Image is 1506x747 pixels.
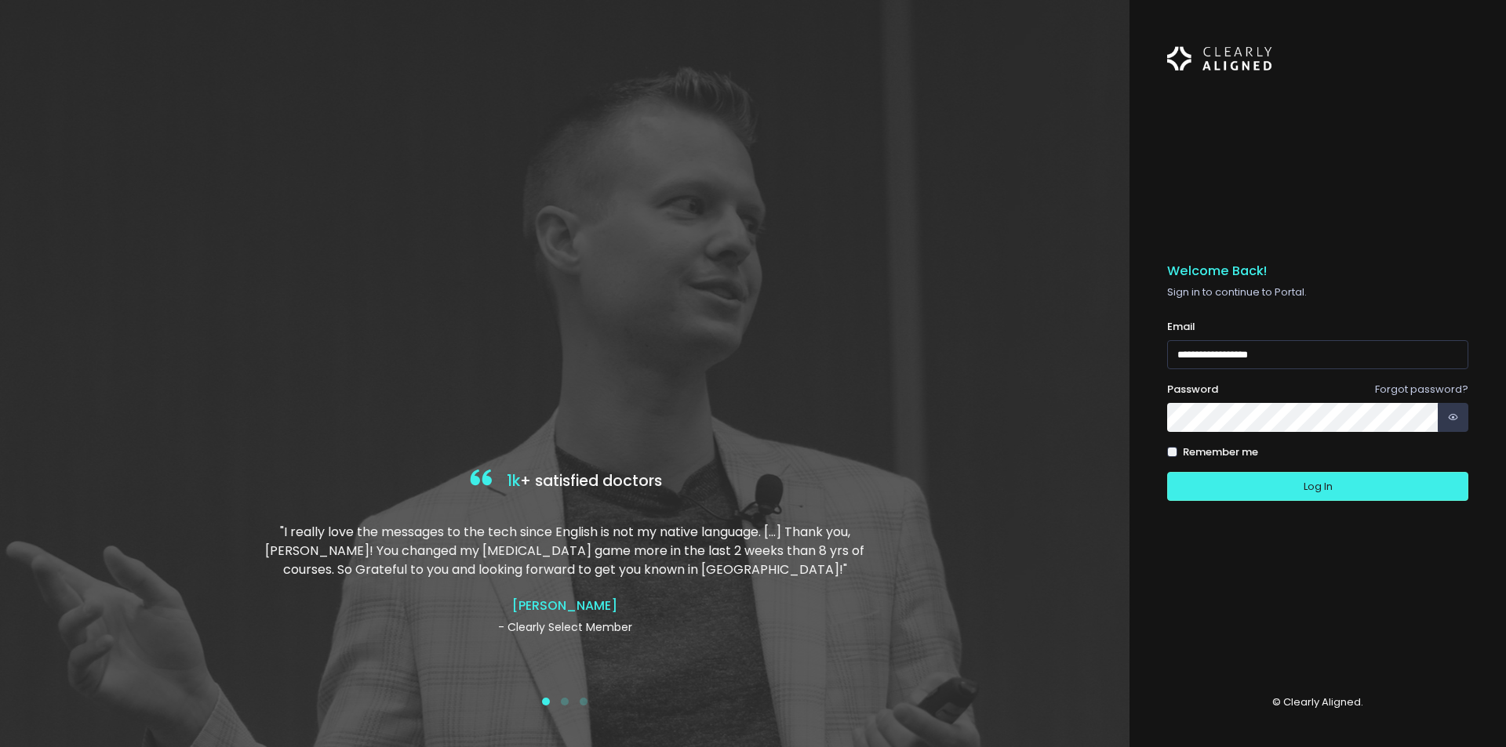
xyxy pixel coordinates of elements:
button: Log In [1167,472,1468,501]
p: © Clearly Aligned. [1167,694,1468,710]
span: 1k [507,470,520,491]
img: Logo Horizontal [1167,38,1272,80]
label: Remember me [1183,444,1258,460]
p: - Clearly Select Member [261,619,868,636]
h4: [PERSON_NAME] [261,598,868,613]
a: Forgot password? [1375,382,1468,397]
h5: Welcome Back! [1167,263,1468,279]
label: Email [1167,319,1195,335]
label: Password [1167,382,1218,397]
p: Sign in to continue to Portal. [1167,285,1468,300]
p: "I really love the messages to the tech since English is not my native language. […] Thank you, [... [261,523,868,579]
h4: + satisfied doctors [261,466,868,498]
